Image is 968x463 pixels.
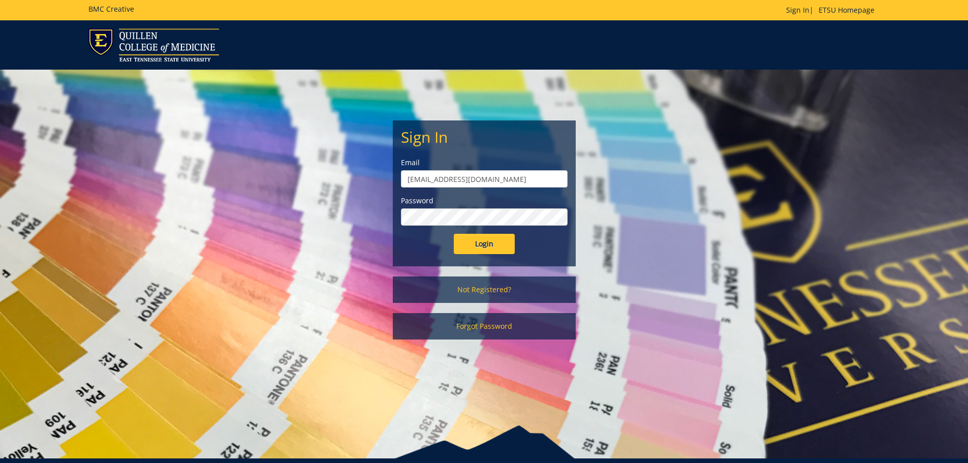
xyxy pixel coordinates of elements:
h2: Sign In [401,129,568,145]
label: Email [401,158,568,168]
a: Forgot Password [393,313,576,339]
p: | [786,5,880,15]
a: ETSU Homepage [814,5,880,15]
h5: BMC Creative [88,5,134,13]
input: Login [454,234,515,254]
a: Not Registered? [393,276,576,303]
img: ETSU logo [88,28,219,61]
label: Password [401,196,568,206]
a: Sign In [786,5,809,15]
